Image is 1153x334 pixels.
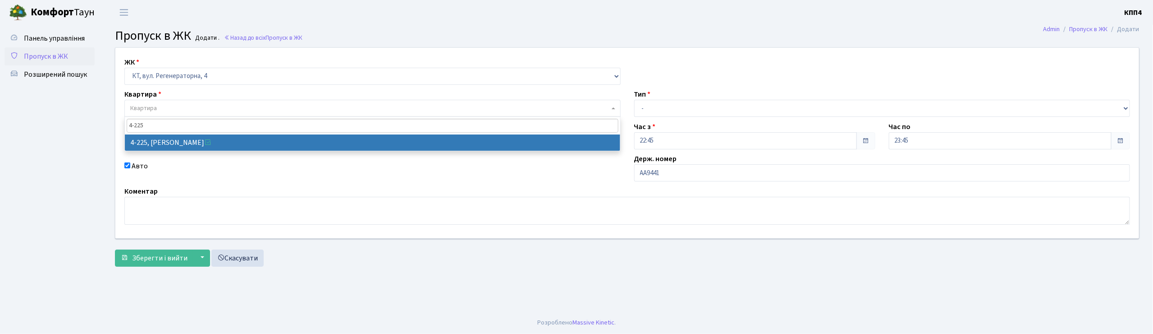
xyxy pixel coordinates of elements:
[634,164,1130,181] input: АА1234АА
[1125,7,1142,18] a: КПП4
[224,33,302,42] a: Назад до всіхПропуск в ЖК
[31,5,95,20] span: Таун
[1070,24,1108,34] a: Пропуск в ЖК
[211,250,264,267] a: Скасувати
[113,5,135,20] button: Переключити навігацію
[125,135,620,151] li: 4-225, [PERSON_NAME]
[5,29,95,47] a: Панель управління
[132,253,188,263] span: Зберегти і вийти
[634,89,651,100] label: Тип
[1030,20,1153,39] nav: breadcrumb
[124,57,139,68] label: ЖК
[634,153,677,164] label: Держ. номер
[9,4,27,22] img: logo.png
[5,47,95,65] a: Пропуск в ЖК
[24,70,87,79] span: Розширений пошук
[124,186,158,197] label: Коментар
[1125,8,1142,18] b: КПП4
[124,89,161,100] label: Квартира
[537,318,616,328] div: Розроблено .
[5,65,95,83] a: Розширений пошук
[194,34,220,42] small: Додати .
[115,250,193,267] button: Зберегти і вийти
[115,27,191,45] span: Пропуск в ЖК
[130,104,157,113] span: Квартира
[572,318,614,327] a: Massive Kinetic
[132,161,148,172] label: Авто
[1043,24,1060,34] a: Admin
[1108,24,1139,34] li: Додати
[889,121,911,132] label: Час по
[24,51,68,61] span: Пропуск в ЖК
[265,33,302,42] span: Пропуск в ЖК
[31,5,74,19] b: Комфорт
[634,121,656,132] label: Час з
[24,33,85,43] span: Панель управління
